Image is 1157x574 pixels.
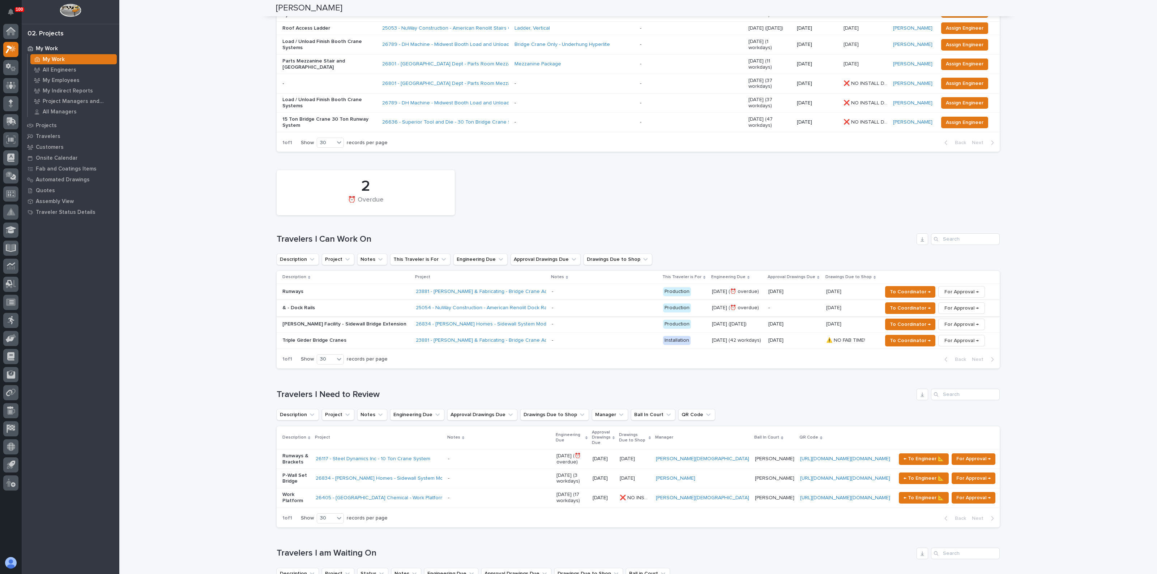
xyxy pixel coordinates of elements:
tr: P-Wall Set Bridge26834 - [PERSON_NAME] Homes - Sidewall System Modification and P-Wall Set System... [277,469,1007,488]
p: - [768,305,820,311]
p: Project Managers and Engineers [43,98,114,105]
button: To Coordinator → [885,302,935,314]
button: Drawings Due to Shop [520,409,589,420]
p: Notes [551,273,564,281]
div: - [448,475,449,482]
a: All Managers [28,107,119,117]
tr: Load / Unload Finish Booth Crane Systems26789 - DH Machine - Midwest Booth Load and Unload Statio... [277,35,1000,55]
button: For Approval → [938,319,985,330]
button: QR Code [678,409,715,420]
tr: Runways23881 - [PERSON_NAME] & Fabricating - Bridge Crane Addition - Production[DATE] (⏰ overdue)... [277,284,1000,300]
tr: Load / Unload Finish Booth Crane Systems26789 - DH Machine - Midwest Booth Load and Unload Statio... [277,93,1000,113]
input: Search [931,389,1000,400]
a: 26117 - Steel Dynamics Inc - 10 Ton Crane System [316,456,430,462]
p: Traveler Status Details [36,209,95,216]
p: Runways [282,289,409,295]
span: Assign Engineer [946,60,983,68]
span: Back [951,515,966,522]
span: Back [951,356,966,363]
p: - [282,81,376,87]
p: ❌ NO INSTALL DATE! [844,79,889,87]
button: Approval Drawings Due [511,254,581,265]
a: 25054 - NuWay Construction - American Renolit Dock Rail [416,305,549,311]
p: Show [301,140,314,146]
button: Notes [357,409,387,420]
a: Ladder, Vertical [515,25,550,31]
div: - [448,456,449,462]
span: Next [972,139,988,146]
button: Engineering Due [453,254,508,265]
a: My Work [28,54,119,64]
p: Quotes [36,187,55,194]
p: 1 of 1 [277,350,298,368]
a: [URL][DOMAIN_NAME][DOMAIN_NAME] [800,476,890,481]
a: Onsite Calendar [22,152,119,163]
p: [DATE] [797,42,837,48]
p: [PERSON_NAME] [755,456,794,462]
p: Project [315,433,330,441]
div: Production [663,303,691,312]
a: [PERSON_NAME][DEMOGRAPHIC_DATA] [656,456,749,462]
p: [DATE] (1 workdays) [748,39,791,51]
p: - [515,119,634,125]
img: Workspace Logo [60,4,81,17]
span: To Coordinator → [890,304,931,312]
p: [DATE] [826,320,843,327]
button: Description [277,409,319,420]
p: [DATE] (3 workdays) [556,472,587,485]
button: Assign Engineer [941,78,988,89]
div: 02. Projects [27,30,64,38]
button: ← To Engineer 📐 [899,453,949,465]
tr: Parts Mezzanine Stair and [GEOGRAPHIC_DATA]26801 - [GEOGRAPHIC_DATA] Dept - Parts Room Mezzanine ... [277,55,1000,74]
p: [DATE] (37 workdays) [748,78,791,90]
tr: 15 Ton Bridge Crane 30 Ton Runway System26636 - Superior Tool and Die - 30 Ton Bridge Crane Syste... [277,113,1000,132]
button: Notifications [3,4,18,20]
p: [DATE] (37 workdays) [748,97,791,109]
div: Installation [663,336,691,345]
div: - [640,81,641,87]
a: 26405 - [GEOGRAPHIC_DATA] Chemical - Work Platform [316,495,444,501]
span: Next [972,356,988,363]
div: ⏰ Overdue [289,196,443,211]
p: Triple Girder Bridge Cranes [282,337,409,344]
a: Projects [22,120,119,131]
a: My Indirect Reports [28,86,119,96]
a: 26636 - Superior Tool and Die - 30 Ton Bridge Crane System (2) 15 Ton Double Girder [382,119,583,125]
p: Drawings Due to Shop [619,431,647,444]
div: - [640,42,641,48]
a: 26801 - [GEOGRAPHIC_DATA] Dept - Parts Room Mezzanine and Stairs with Gate [382,61,569,67]
p: & - Dock Rails [282,305,409,311]
p: All Managers [43,109,77,115]
span: To Coordinator → [890,320,931,329]
button: Assign Engineer [941,117,988,128]
p: Load / Unload Finish Booth Crane Systems [282,97,376,109]
p: - [515,81,634,87]
span: To Coordinator → [890,336,931,345]
p: Assembly View [36,198,74,205]
button: Next [969,515,1000,522]
p: Fab and Coatings Items [36,166,97,172]
p: Roof Access Ladder [282,25,376,31]
a: [PERSON_NAME][DEMOGRAPHIC_DATA] [656,495,749,501]
div: - [552,289,553,295]
span: Assign Engineer [946,79,983,88]
span: For Approval → [956,493,991,502]
p: [DATE] [797,61,837,67]
p: All Engineers [43,67,76,73]
button: Assign Engineer [941,22,988,34]
div: Notifications100 [9,9,18,20]
span: ← To Engineer 📐 [904,454,944,463]
p: My Indirect Reports [43,88,93,94]
p: [DATE] [844,60,860,67]
p: [DATE] (⏰ overdue) [556,453,587,465]
button: Back [939,139,969,146]
tr: Roof Access Ladder25053 - NuWay Construction - American Renolit Stairs Guardrail and Roof Ladder ... [277,22,1000,35]
p: This Traveler is For [662,273,701,281]
tr: Runways & Brackets26117 - Steel Dynamics Inc - 10 Ton Crane System - [DATE] (⏰ overdue)[DATE][DAT... [277,449,1007,469]
input: Search [931,233,1000,245]
p: Ball In Court [754,433,779,441]
div: 30 [317,139,334,147]
p: P-Wall Set Bridge [282,472,310,485]
a: Assembly View [22,196,119,207]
